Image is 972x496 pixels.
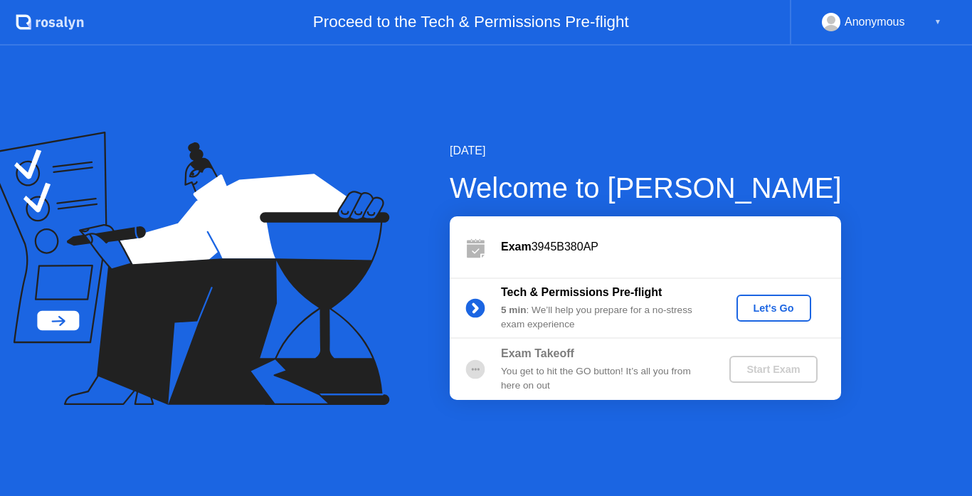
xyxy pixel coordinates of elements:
[501,241,532,253] b: Exam
[729,356,817,383] button: Start Exam
[501,238,841,255] div: 3945B380AP
[501,305,527,315] b: 5 min
[501,347,574,359] b: Exam Takeoff
[501,364,706,394] div: You get to hit the GO button! It’s all you from here on out
[450,142,842,159] div: [DATE]
[450,167,842,209] div: Welcome to [PERSON_NAME]
[501,286,662,298] b: Tech & Permissions Pre-flight
[736,295,811,322] button: Let's Go
[735,364,811,375] div: Start Exam
[934,13,941,31] div: ▼
[501,303,706,332] div: : We’ll help you prepare for a no-stress exam experience
[742,302,805,314] div: Let's Go
[845,13,905,31] div: Anonymous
